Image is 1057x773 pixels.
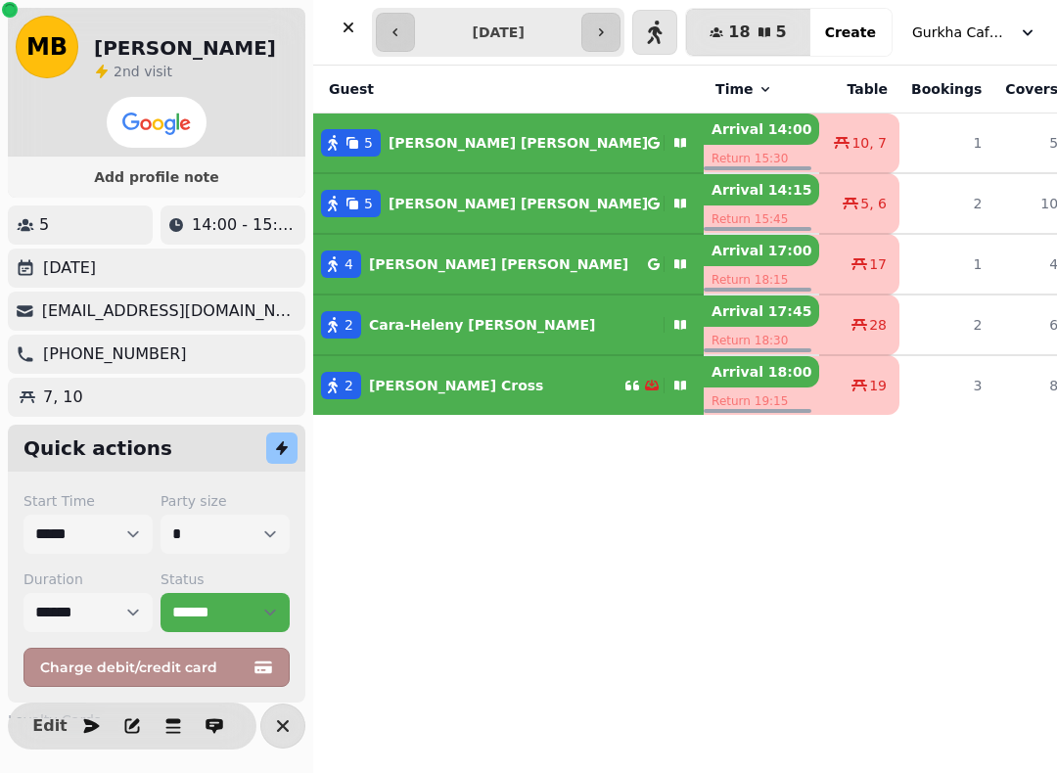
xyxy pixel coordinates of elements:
[704,205,819,233] p: Return 15:45
[809,9,892,56] button: Create
[825,25,876,39] span: Create
[43,342,187,366] p: [PHONE_NUMBER]
[26,35,68,59] span: MB
[776,24,787,40] span: 5
[313,301,704,348] button: 2Cara-Heleny [PERSON_NAME]
[94,34,276,62] h2: [PERSON_NAME]
[23,648,290,687] button: Charge debit/credit card
[345,376,353,395] span: 2
[369,315,596,335] p: Cara-Heleny [PERSON_NAME]
[704,327,819,354] p: Return 18:30
[851,133,887,153] span: 10, 7
[715,79,772,99] button: Time
[23,569,153,589] label: Duration
[40,660,250,674] span: Charge debit/credit card
[704,145,819,172] p: Return 15:30
[43,256,96,280] p: [DATE]
[869,254,887,274] span: 17
[704,387,819,415] p: Return 19:15
[899,66,993,114] th: Bookings
[364,133,373,153] span: 5
[30,706,69,746] button: Edit
[369,376,544,395] p: [PERSON_NAME] Cross
[161,491,290,511] label: Party size
[23,491,153,511] label: Start Time
[728,24,750,40] span: 18
[686,9,809,56] button: 185
[345,254,353,274] span: 4
[114,62,172,81] p: visit
[43,386,83,409] p: 7, 10
[38,718,62,734] span: Edit
[860,194,887,213] span: 5, 6
[704,356,819,387] p: Arrival 18:00
[42,299,298,323] p: [EMAIL_ADDRESS][DOMAIN_NAME]
[900,15,1049,50] button: Gurkha Cafe & Restauarant
[899,355,993,415] td: 3
[369,254,628,274] p: [PERSON_NAME] [PERSON_NAME]
[704,296,819,327] p: Arrival 17:45
[122,64,144,79] span: nd
[715,79,753,99] span: Time
[192,213,298,237] p: 14:00 - 15:30
[389,194,648,213] p: [PERSON_NAME] [PERSON_NAME]
[389,133,648,153] p: [PERSON_NAME] [PERSON_NAME]
[704,114,819,145] p: Arrival 14:00
[704,174,819,205] p: Arrival 14:15
[869,315,887,335] span: 28
[704,235,819,266] p: Arrival 17:00
[364,194,373,213] span: 5
[912,23,1010,42] span: Gurkha Cafe & Restauarant
[23,434,172,462] h2: Quick actions
[899,234,993,295] td: 1
[313,66,704,114] th: Guest
[39,213,49,237] p: 5
[161,569,290,589] label: Status
[869,376,887,395] span: 19
[16,164,298,190] button: Add profile note
[313,241,704,288] button: 4[PERSON_NAME] [PERSON_NAME]
[313,362,704,409] button: 2[PERSON_NAME] Cross
[899,173,993,234] td: 2
[31,170,282,184] span: Add profile note
[114,64,122,79] span: 2
[819,66,899,114] th: Table
[313,119,704,166] button: 5[PERSON_NAME] [PERSON_NAME]
[899,114,993,174] td: 1
[345,315,353,335] span: 2
[899,295,993,355] td: 2
[313,180,704,227] button: 5[PERSON_NAME] [PERSON_NAME]
[704,266,819,294] p: Return 18:15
